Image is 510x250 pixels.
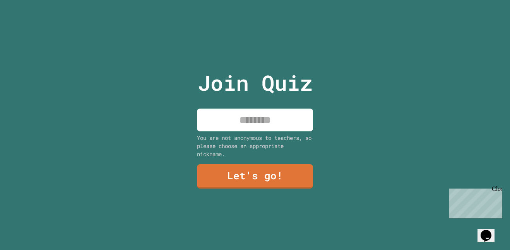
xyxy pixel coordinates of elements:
div: You are not anonymous to teachers, so please choose an appropriate nickname. [197,134,313,158]
p: Join Quiz [198,67,313,99]
div: Chat with us now!Close [3,3,53,49]
a: Let's go! [197,164,313,189]
iframe: chat widget [477,219,502,242]
iframe: chat widget [446,185,502,218]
